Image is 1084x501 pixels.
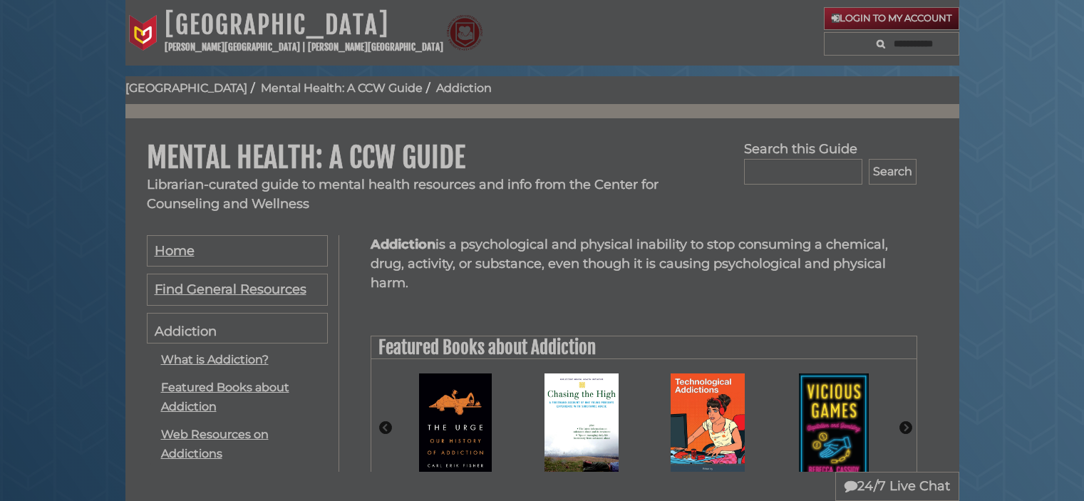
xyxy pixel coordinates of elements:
a: Login to My Account [824,7,959,30]
a: [GEOGRAPHIC_DATA] [165,9,389,41]
img: Technological Addictions [664,366,752,492]
a: Addiction [147,313,328,344]
img: The Urge: Our History of Addiction [412,366,499,492]
a: Featured Books about Addiction [161,381,289,413]
span: Librarian-curated guide to mental health resources and info from the Center for Counseling and We... [147,177,659,212]
button: Search [872,33,889,52]
img: Chasing the High [537,366,625,492]
span: | [302,41,306,53]
img: Vicious Games: Capitalism and gambling [792,366,876,492]
i: Search [877,39,885,48]
button: Previous [378,421,393,435]
p: is a psychological and physical inability to stop consuming a chemical, drug, activity, or substa... [371,235,917,293]
a: [PERSON_NAME][GEOGRAPHIC_DATA] [165,41,300,53]
a: [GEOGRAPHIC_DATA] [125,81,247,95]
a: Find General Resources [147,274,328,306]
button: Next [899,421,913,435]
h1: Mental Health: A CCW Guide [125,118,959,175]
a: What is Addiction? [161,353,269,366]
a: [PERSON_NAME][GEOGRAPHIC_DATA] [308,41,443,53]
nav: breadcrumb [125,80,959,118]
span: Find General Resources [155,282,306,297]
li: Addiction [423,80,492,97]
a: Home [147,235,328,267]
button: Search [869,159,917,185]
img: Calvin Theological Seminary [447,15,482,51]
a: Web Resources on Addictions [161,428,269,460]
img: Calvin University [125,15,161,51]
strong: Addiction [371,237,435,252]
a: Mental Health: A CCW Guide [261,81,423,95]
span: Home [155,243,195,259]
button: 24/7 Live Chat [835,472,959,501]
span: Addiction [155,324,217,339]
h2: Featured Books about Addiction [371,336,917,359]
